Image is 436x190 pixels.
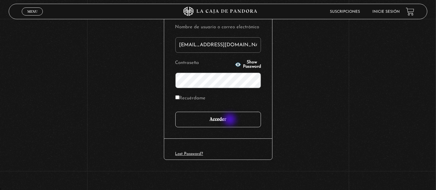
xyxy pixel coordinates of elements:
[175,94,206,103] label: Recuérdame
[175,23,261,32] label: Nombre de usuario o correo electrónico
[27,10,38,13] span: Menu
[175,152,203,156] a: Lost Password?
[406,7,414,16] a: View your shopping cart
[330,10,360,14] a: Suscripciones
[25,15,40,19] span: Cerrar
[372,10,400,14] a: Inicie sesión
[175,112,261,127] input: Acceder
[175,58,233,68] label: Contraseña
[235,60,261,69] button: Show Password
[175,95,179,99] input: Recuérdame
[243,60,261,69] span: Show Password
